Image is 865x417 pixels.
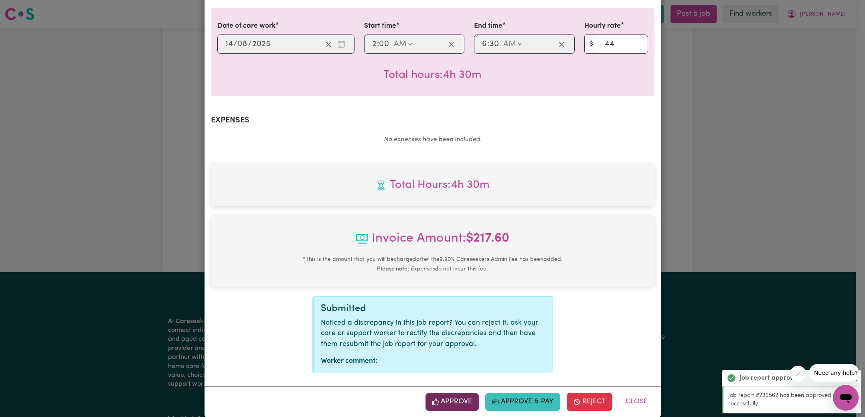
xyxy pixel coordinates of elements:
span: Invoice Amount: [217,229,648,254]
input: ---- [252,38,271,50]
span: / [248,40,252,49]
input: -- [238,38,248,50]
button: Approve [425,393,479,411]
u: Expenses [411,266,435,272]
label: Hourly rate [584,21,621,31]
span: 0 [379,40,384,48]
em: No expenses have been included. [384,136,482,143]
button: Reject [567,393,612,411]
span: 0 [237,40,242,48]
span: : [487,40,489,49]
button: Close [619,393,654,411]
strong: Job report approved [739,373,801,383]
p: Noticed a discrepancy in this job report? You can reject it, ask your care or support worker to r... [321,318,546,350]
label: Start time [364,21,396,31]
h2: Expenses [211,116,654,125]
b: $ 217.60 [466,232,509,245]
input: -- [379,38,390,50]
iframe: Close message [790,366,806,382]
b: Please note: [377,266,409,272]
p: Job report #239562 has been approved successfully [728,391,857,409]
span: $ [584,35,598,54]
span: Total hours worked: 4 hours 30 minutes [217,177,648,193]
label: End time [474,21,502,31]
button: Enter the date of care work [335,38,348,50]
input: -- [372,38,377,50]
span: / [233,40,237,49]
button: Approve & Pay [485,393,560,411]
iframe: Message from company [809,364,859,382]
span: : [377,40,379,49]
button: Clear date [322,38,335,50]
label: Date of care work [217,21,276,31]
strong: Worker comment: [321,358,377,364]
input: -- [225,38,233,50]
span: Total hours worked: 4 hours 30 minutes [383,69,482,81]
input: -- [482,38,487,50]
iframe: Button to launch messaging window [833,385,859,411]
input: -- [489,38,499,50]
span: Submitted [321,304,366,313]
small: This is the amount that you will be charged after the 9.90 % Careseekers Admin Fee has been added... [303,256,563,272]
